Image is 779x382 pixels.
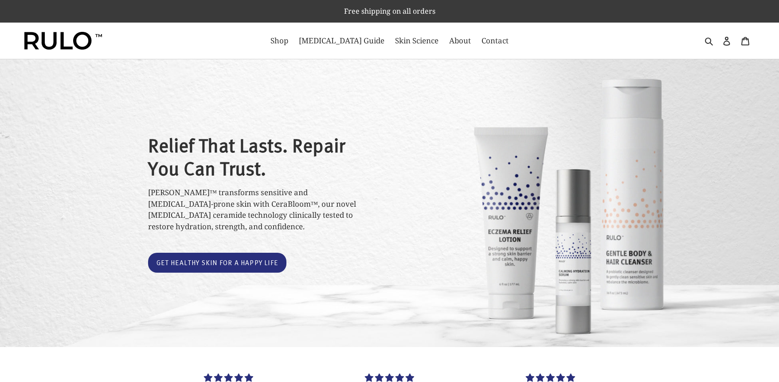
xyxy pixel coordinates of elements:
a: Skin Science [391,34,443,48]
a: Get healthy skin for a happy life: Catalog [148,253,287,273]
a: About [445,34,475,48]
p: [PERSON_NAME]™ transforms sensitive and [MEDICAL_DATA]-prone skin with CeraBloom™, our novel [MED... [148,187,374,232]
a: Shop [266,34,293,48]
a: [MEDICAL_DATA] Guide [294,34,389,48]
span: Shop [270,35,288,46]
a: Contact [477,34,513,48]
span: About [449,35,471,46]
span: Contact [481,35,509,46]
p: Free shipping on all orders [1,1,778,21]
span: [MEDICAL_DATA] Guide [299,35,384,46]
span: Skin Science [395,35,438,46]
img: Rulo™ Skin [24,32,102,50]
h2: Relief That Lasts. Repair You Can Trust. [148,133,374,179]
